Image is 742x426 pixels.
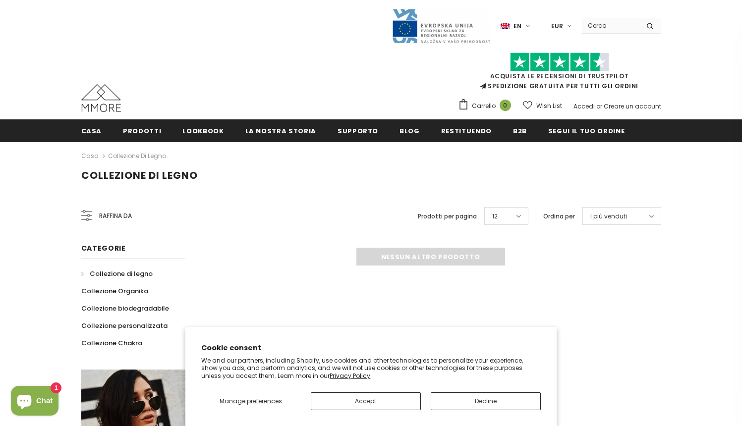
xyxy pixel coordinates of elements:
a: Collezione Chakra [81,334,142,352]
span: Manage preferences [220,397,282,405]
a: Lookbook [182,119,224,142]
span: B2B [513,126,527,136]
button: Manage preferences [201,392,300,410]
label: Ordina per [543,212,575,221]
a: supporto [338,119,378,142]
span: Collezione biodegradabile [81,304,169,313]
a: Creare un account [604,102,661,110]
a: Casa [81,119,102,142]
a: Collezione Organika [81,282,148,300]
a: Javni Razpis [392,21,491,30]
img: i-lang-1.png [501,22,510,30]
span: Restituendo [441,126,492,136]
img: Javni Razpis [392,8,491,44]
a: Wish List [523,97,562,114]
span: or [596,102,602,110]
span: Collezione di legno [90,269,153,278]
inbox-online-store-chat: Shopify online store chat [8,386,61,418]
span: 0 [500,100,511,111]
span: Blog [400,126,420,136]
span: Raffina da [99,211,132,221]
span: Categorie [81,243,126,253]
a: B2B [513,119,527,142]
img: Fidati di Pilot Stars [510,53,609,72]
span: Prodotti [123,126,161,136]
span: Collezione di legno [81,168,198,182]
span: Collezione Chakra [81,338,142,348]
span: Casa [81,126,102,136]
h2: Cookie consent [201,343,541,353]
span: Carrello [472,101,496,111]
span: supporto [338,126,378,136]
span: Wish List [536,101,562,111]
input: Search Site [582,18,639,33]
span: SPEDIZIONE GRATUITA PER TUTTI GLI ORDINI [458,57,661,90]
img: Casi MMORE [81,84,121,112]
a: Carrello 0 [458,99,516,113]
a: Collezione di legno [81,265,153,282]
button: Accept [311,392,421,410]
span: I più venduti [590,212,627,221]
p: We and our partners, including Shopify, use cookies and other technologies to personalize your ex... [201,357,541,380]
a: Collezione personalizzata [81,317,168,334]
label: Prodotti per pagina [418,212,477,221]
a: Collezione biodegradabile [81,300,169,317]
span: Collezione personalizzata [81,321,168,330]
a: Acquista le recensioni di TrustPilot [490,72,629,80]
span: Collezione Organika [81,286,148,296]
span: en [514,21,521,31]
a: Accedi [573,102,595,110]
a: Restituendo [441,119,492,142]
a: Prodotti [123,119,161,142]
a: Segui il tuo ordine [548,119,625,142]
a: Collezione di legno [108,152,166,160]
a: Casa [81,150,99,162]
button: Decline [431,392,541,410]
a: Privacy Policy [330,372,370,380]
a: La nostra storia [245,119,316,142]
span: EUR [551,21,563,31]
span: La nostra storia [245,126,316,136]
span: Lookbook [182,126,224,136]
a: Blog [400,119,420,142]
span: Segui il tuo ordine [548,126,625,136]
span: 12 [492,212,498,221]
